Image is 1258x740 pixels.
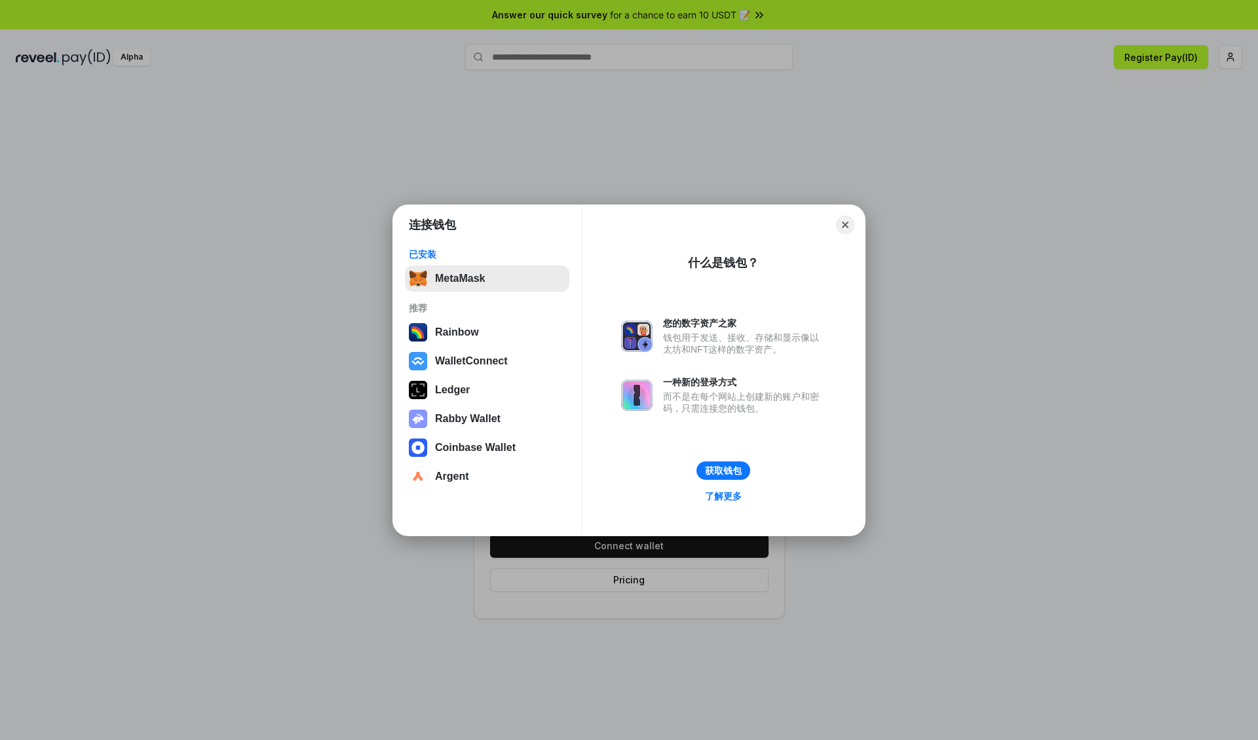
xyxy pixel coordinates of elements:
[435,442,516,454] div: Coinbase Wallet
[663,391,826,414] div: 而不是在每个网站上创建新的账户和密码，只需连接您的钱包。
[409,352,427,370] img: svg+xml,%3Csvg%20width%3D%2228%22%20height%3D%2228%22%20viewBox%3D%220%200%2028%2028%22%20fill%3D...
[409,217,456,233] h1: 连接钱包
[705,490,742,502] div: 了解更多
[836,216,854,234] button: Close
[405,435,569,461] button: Coinbase Wallet
[705,465,742,477] div: 获取钱包
[696,461,750,480] button: 获取钱包
[663,332,826,355] div: 钱包用于发送、接收、存储和显示像以太坊和NFT这样的数字资产。
[688,255,759,271] div: 什么是钱包？
[435,471,469,482] div: Argent
[697,488,750,505] a: 了解更多
[409,438,427,457] img: svg+xml,%3Csvg%20width%3D%2228%22%20height%3D%2228%22%20viewBox%3D%220%200%2028%2028%22%20fill%3D...
[435,355,508,367] div: WalletConnect
[405,265,569,292] button: MetaMask
[435,384,470,396] div: Ledger
[663,317,826,329] div: 您的数字资产之家
[409,248,565,260] div: 已安装
[435,413,501,425] div: Rabby Wallet
[663,376,826,388] div: 一种新的登录方式
[405,377,569,403] button: Ledger
[405,348,569,374] button: WalletConnect
[409,269,427,288] img: svg+xml,%3Csvg%20fill%3D%22none%22%20height%3D%2233%22%20viewBox%3D%220%200%2035%2033%22%20width%...
[405,463,569,490] button: Argent
[435,326,479,338] div: Rainbow
[405,319,569,345] button: Rainbow
[621,380,653,411] img: svg+xml,%3Csvg%20xmlns%3D%22http%3A%2F%2Fwww.w3.org%2F2000%2Fsvg%22%20fill%3D%22none%22%20viewBox...
[409,323,427,341] img: svg+xml,%3Csvg%20width%3D%22120%22%20height%3D%22120%22%20viewBox%3D%220%200%20120%20120%22%20fil...
[405,406,569,432] button: Rabby Wallet
[409,381,427,399] img: svg+xml,%3Csvg%20xmlns%3D%22http%3A%2F%2Fwww.w3.org%2F2000%2Fsvg%22%20width%3D%2228%22%20height%3...
[409,302,565,314] div: 推荐
[435,273,485,284] div: MetaMask
[409,410,427,428] img: svg+xml,%3Csvg%20xmlns%3D%22http%3A%2F%2Fwww.w3.org%2F2000%2Fsvg%22%20fill%3D%22none%22%20viewBox...
[409,467,427,486] img: svg+xml,%3Csvg%20width%3D%2228%22%20height%3D%2228%22%20viewBox%3D%220%200%2028%2028%22%20fill%3D...
[621,321,653,352] img: svg+xml,%3Csvg%20xmlns%3D%22http%3A%2F%2Fwww.w3.org%2F2000%2Fsvg%22%20fill%3D%22none%22%20viewBox...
